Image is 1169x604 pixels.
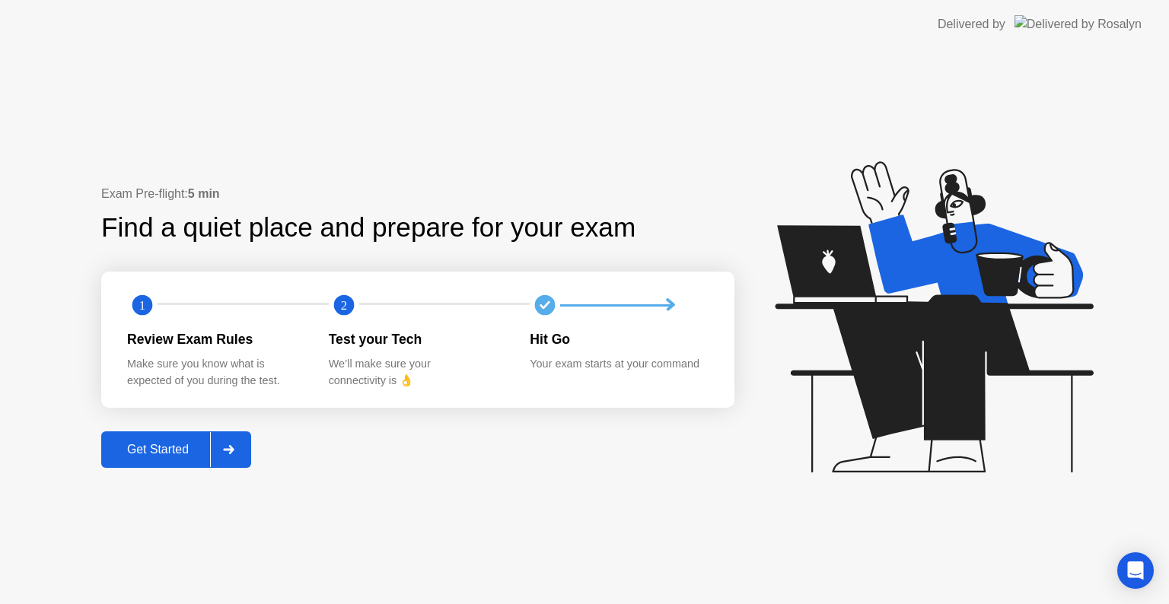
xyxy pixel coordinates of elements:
[127,329,304,349] div: Review Exam Rules
[106,443,210,456] div: Get Started
[188,187,220,200] b: 5 min
[530,356,707,373] div: Your exam starts at your command
[101,208,638,248] div: Find a quiet place and prepare for your exam
[341,298,347,313] text: 2
[101,185,734,203] div: Exam Pre-flight:
[1117,552,1154,589] div: Open Intercom Messenger
[329,356,506,389] div: We’ll make sure your connectivity is 👌
[530,329,707,349] div: Hit Go
[101,431,251,468] button: Get Started
[139,298,145,313] text: 1
[938,15,1005,33] div: Delivered by
[329,329,506,349] div: Test your Tech
[127,356,304,389] div: Make sure you know what is expected of you during the test.
[1015,15,1142,33] img: Delivered by Rosalyn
